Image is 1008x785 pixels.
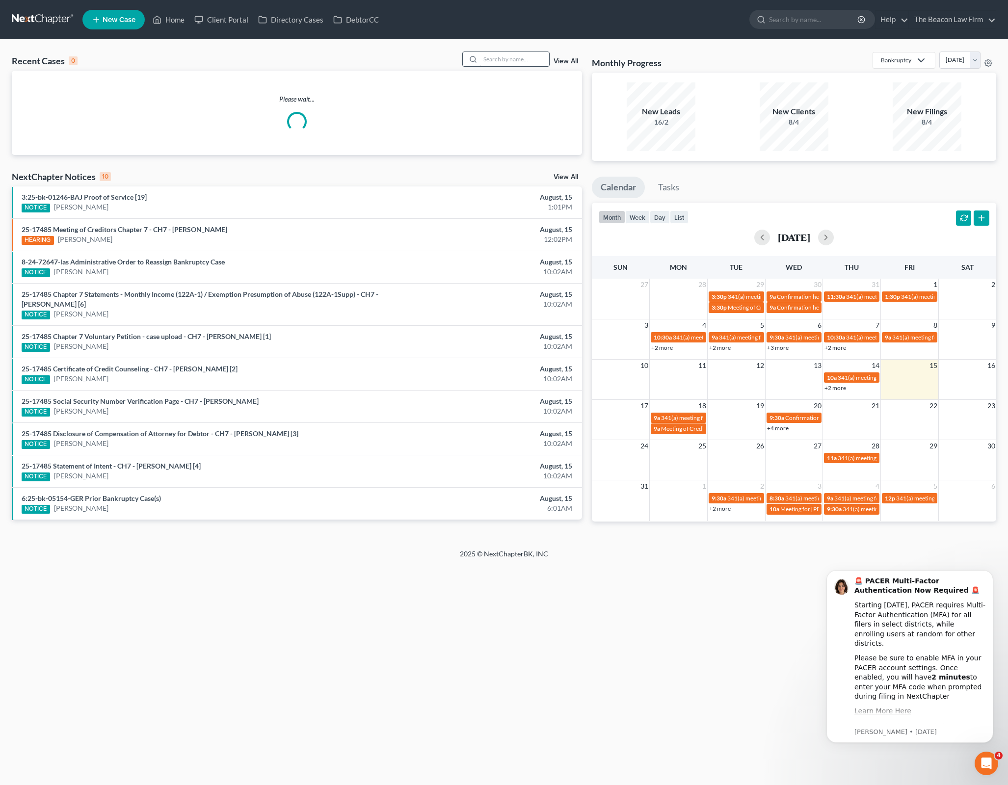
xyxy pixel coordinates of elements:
[769,10,859,28] input: Search by name...
[875,319,880,331] span: 7
[928,360,938,371] span: 15
[395,267,572,277] div: 10:02AM
[554,58,578,65] a: View All
[909,11,996,28] a: The Beacon Law Firm
[22,332,271,340] a: 25-17485 Chapter 7 Voluntary Petition - case upload - CH7 - [PERSON_NAME] [1]
[651,344,673,351] a: +2 more
[893,117,961,127] div: 8/4
[54,202,108,212] a: [PERSON_NAME]
[22,236,54,245] div: HEARING
[995,752,1003,759] span: 4
[395,332,572,341] div: August, 15
[780,505,857,513] span: Meeting for [PERSON_NAME]
[639,360,649,371] span: 10
[712,293,727,300] span: 3:30p
[824,384,846,392] a: +2 more
[395,471,572,481] div: 10:02AM
[885,293,900,300] span: 1:30p
[22,204,50,212] div: NOTICE
[58,235,112,244] a: [PERSON_NAME]
[395,235,572,244] div: 12:02PM
[395,341,572,351] div: 10:02AM
[769,414,784,421] span: 9:30a
[697,360,707,371] span: 11
[838,454,932,462] span: 341(a) meeting for [PERSON_NAME]
[395,461,572,471] div: August, 15
[22,365,238,373] a: 25-17485 Certificate of Credit Counseling - CH7 - [PERSON_NAME] [2]
[639,480,649,492] span: 31
[54,471,108,481] a: [PERSON_NAME]
[871,400,880,412] span: 21
[22,193,147,201] a: 3:25-bk-01246-BAJ Proof of Service [19]
[54,267,108,277] a: [PERSON_NAME]
[670,210,689,224] button: list
[755,440,765,452] span: 26
[22,311,50,319] div: NOTICE
[639,400,649,412] span: 17
[885,334,891,341] span: 9a
[54,341,108,351] a: [PERSON_NAME]
[395,257,572,267] div: August, 15
[22,472,50,481] div: NOTICE
[843,505,937,513] span: 341(a) meeting for [PERSON_NAME]
[871,279,880,290] span: 31
[827,454,837,462] span: 11a
[928,400,938,412] span: 22
[728,293,822,300] span: 341(a) meeting for [PERSON_NAME]
[712,304,727,311] span: 3:30p
[639,279,649,290] span: 27
[885,495,895,502] span: 12p
[932,319,938,331] span: 8
[990,319,996,331] span: 9
[893,106,961,117] div: New Filings
[661,425,770,432] span: Meeting of Creditors for [PERSON_NAME]
[12,94,582,104] p: Please wait...
[189,11,253,28] a: Client Portal
[697,440,707,452] span: 25
[986,400,996,412] span: 23
[22,225,227,234] a: 25-17485 Meeting of Creditors Chapter 7 - CH7 - [PERSON_NAME]
[755,360,765,371] span: 12
[932,480,938,492] span: 5
[875,11,908,28] a: Help
[827,374,837,381] span: 10a
[932,279,938,290] span: 1
[961,263,974,271] span: Sat
[986,360,996,371] span: 16
[834,495,929,502] span: 341(a) meeting for [PERSON_NAME]
[727,495,874,502] span: 341(a) meeting for [PERSON_NAME] & [PERSON_NAME]
[697,400,707,412] span: 18
[22,343,50,352] div: NOTICE
[22,494,161,502] a: 6:25-bk-05154-GER Prior Bankruptcy Case(s)
[785,495,880,502] span: 341(a) meeting for [PERSON_NAME]
[701,319,707,331] span: 4
[395,225,572,235] div: August, 15
[928,440,938,452] span: 29
[627,106,695,117] div: New Leads
[990,279,996,290] span: 2
[871,360,880,371] span: 14
[592,177,645,198] a: Calendar
[813,440,822,452] span: 27
[12,171,111,183] div: NextChapter Notices
[54,503,108,513] a: [PERSON_NAME]
[755,279,765,290] span: 29
[896,495,991,502] span: 341(a) meeting for [PERSON_NAME]
[759,319,765,331] span: 5
[22,440,50,449] div: NOTICE
[712,334,718,341] span: 9a
[54,309,108,319] a: [PERSON_NAME]
[54,406,108,416] a: [PERSON_NAME]
[730,263,743,271] span: Tue
[654,334,672,341] span: 10:30a
[54,374,108,384] a: [PERSON_NAME]
[904,263,915,271] span: Fri
[709,344,731,351] a: +2 more
[253,11,328,28] a: Directory Cases
[827,505,842,513] span: 9:30a
[760,106,828,117] div: New Clients
[12,55,78,67] div: Recent Cases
